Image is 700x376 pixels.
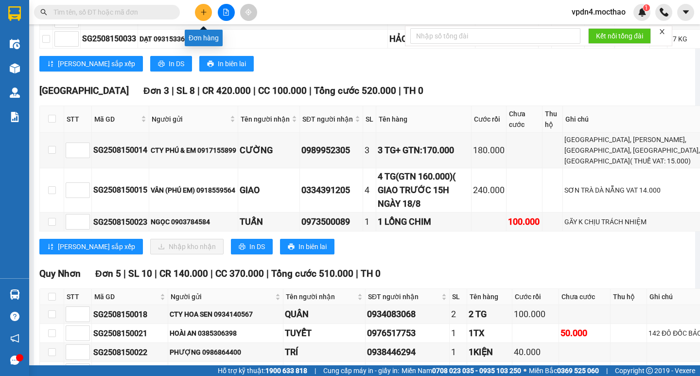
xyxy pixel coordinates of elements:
span: Đơn 5 [95,268,121,279]
div: [PERSON_NAME] [114,30,212,42]
div: VÂN (PHÚ EM) 0918559564 [151,185,236,196]
td: 0938446294 [366,343,450,362]
div: SG2508150018 [93,308,166,321]
td: SG2508150021 [92,324,168,343]
div: 1 [365,215,374,229]
span: Mã GD [94,291,158,302]
td: TUYẾT [283,324,366,343]
span: ⚪️ [524,369,526,373]
div: SG2508150033 [82,33,136,45]
span: [GEOGRAPHIC_DATA] [39,85,129,96]
span: 1 [645,4,648,11]
div: 2 TG [469,307,510,321]
td: CƯỜNG [238,133,300,168]
div: SG2508150014 [93,144,147,156]
div: SG2508150023 [93,216,147,228]
span: vpdn4.mocthao [564,6,633,18]
span: Cung cấp máy in - giấy in: [323,365,399,376]
div: 3 TG+ GTN:170.000 [378,143,470,157]
td: 0989952305 [300,133,363,168]
div: 50.000 [560,326,609,340]
div: PHƯỢNG 0986864400 [170,347,281,358]
span: In DS [249,241,265,252]
span: sort-ascending [47,60,54,68]
span: CR 140.000 [159,268,208,279]
span: Đơn 3 [143,85,169,96]
div: 1 [451,345,465,359]
div: SG2508150022 [93,346,166,358]
span: | [315,365,316,376]
div: 1 [451,326,465,340]
span: Hỗ trợ kỹ thuật: [218,365,307,376]
span: plus [200,9,207,16]
span: | [123,268,126,279]
th: Cước rồi [472,106,507,133]
div: GIAO [240,183,298,197]
div: 1TX [469,326,510,340]
div: 0976517753 [367,326,448,340]
div: NGỌC 0903784584 [151,216,236,227]
div: QUÂN [285,307,364,321]
div: TUẤN [240,215,298,229]
div: 180.000 [473,143,505,157]
span: | [266,268,269,279]
span: In biên lai [218,58,246,69]
div: HOÀI AN 0385306398 [170,328,281,339]
th: Tên hàng [467,289,512,305]
button: printerIn DS [150,56,192,72]
span: | [155,268,157,279]
button: printerIn DS [231,239,273,254]
span: | [172,85,174,96]
span: | [253,85,256,96]
div: HẢO [389,32,473,46]
td: 0973500089 [300,213,363,232]
span: CC 370.000 [215,268,264,279]
span: Quy Nhơn [39,268,81,279]
span: Tổng cước 510.000 [271,268,353,279]
div: 100.000 [514,307,557,321]
td: TUẤN [238,213,300,232]
strong: 0369 525 060 [557,367,599,375]
span: TH 0 [403,85,423,96]
div: DẠT 0931533659 [140,34,386,44]
span: Miền Bắc [529,365,599,376]
div: 0989952305 [301,143,361,157]
td: QUÂN [283,305,366,324]
td: 0934083068 [366,305,450,324]
th: SL [450,289,467,305]
span: SL 8 [176,85,195,96]
span: question-circle [10,312,19,321]
div: TRÍ [285,345,364,359]
div: CTY PHÚ & EM 0917155899 [151,145,236,156]
div: 0938446294 [367,345,448,359]
span: Gửi: [8,8,23,18]
div: 0934083068 [367,307,448,321]
div: 0334349823 [114,42,212,55]
span: Tên người nhận [286,291,355,302]
span: SĐT người nhận [368,291,439,302]
td: SG2508150033 [81,30,138,49]
span: file-add [223,9,229,16]
span: Người gửi [171,291,273,302]
button: sort-ascending[PERSON_NAME] sắp xếp [39,239,143,254]
th: Chưa cước [559,289,611,305]
span: close [659,28,665,35]
span: copyright [646,367,653,374]
span: message [10,356,19,365]
span: printer [207,60,214,68]
div: CTY HOA SEN 0934140567 [170,309,281,320]
img: logo-vxr [8,6,21,21]
th: Thu hộ [542,106,563,133]
button: downloadNhập kho nhận [150,239,224,254]
span: | [606,365,608,376]
span: | [197,85,200,96]
div: 1KIỆN [469,345,510,359]
th: Tên hàng [376,106,472,133]
span: printer [239,243,245,251]
div: 4 [365,183,374,197]
th: SL [363,106,376,133]
span: | [210,268,213,279]
button: plus [195,4,212,21]
div: TUYẾT [285,326,364,340]
td: SG2508150015 [92,168,149,213]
